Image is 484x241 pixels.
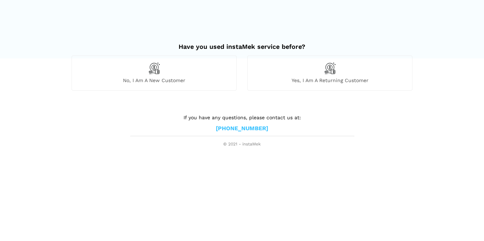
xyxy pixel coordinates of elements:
h2: Have you used instaMek service before? [72,36,412,51]
a: [PHONE_NUMBER] [216,125,268,132]
span: No, I am a new customer [72,77,236,84]
span: Yes, I am a returning customer [248,77,412,84]
p: If you have any questions, please contact us at: [130,114,354,121]
span: © 2021 - instaMek [130,142,354,147]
